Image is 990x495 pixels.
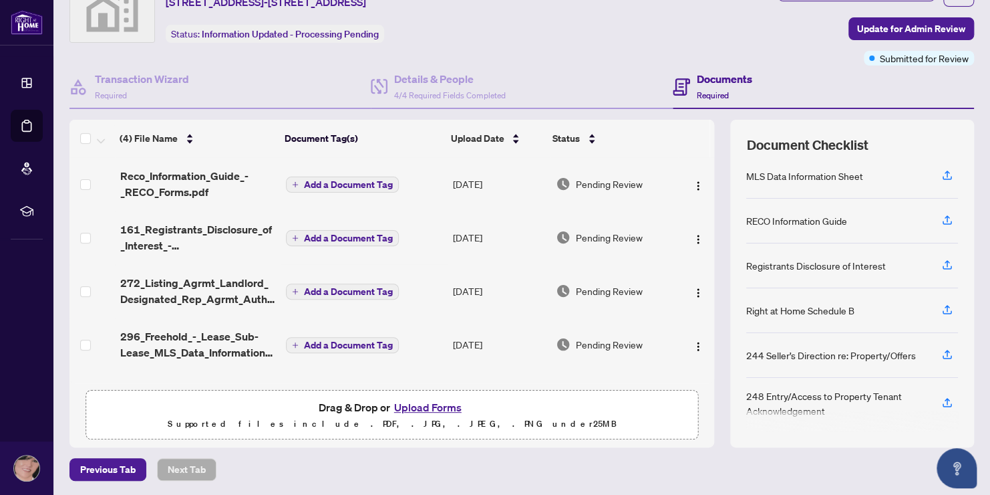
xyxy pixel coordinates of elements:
span: Required [95,90,127,100]
div: MLS Data Information Sheet [746,169,863,183]
button: Upload Forms [390,399,466,416]
h4: Documents [697,71,752,87]
span: Pending Review [576,230,643,245]
span: Drag & Drop orUpload FormsSupported files include .PDF, .JPG, .JPEG, .PNG under25MB [86,391,697,440]
button: Logo [687,173,709,195]
td: [DATE] [448,211,550,264]
div: 244 Seller’s Direction re: Property/Offers [746,348,916,363]
span: 296_Freehold_-_Lease_Sub-Lease_MLS_Data_Information_Form_-_PropTx-[PERSON_NAME] 2.pdf [120,328,275,361]
span: Information Updated - Processing Pending [202,28,379,40]
span: Reco_Information_Guide_-_RECO_Forms.pdf [120,168,275,200]
span: Required [697,90,729,100]
button: Update for Admin Review [848,17,974,40]
img: Logo [693,288,703,298]
img: Document Status [556,337,570,352]
div: Right at Home Schedule B [746,303,854,318]
span: 4/4 Required Fields Completed [394,90,505,100]
span: Update for Admin Review [857,18,965,39]
button: Logo [687,334,709,355]
span: Pending Review [576,177,643,191]
img: Logo [693,341,703,352]
td: [DATE] [448,318,550,371]
span: plus [292,342,299,349]
span: Pending Review [576,337,643,352]
button: Add a Document Tag [286,284,399,300]
span: 272_Listing_Agrmt_Landlord_Designated_Rep_Agrmt_Auth_to_Offer_for_Lease_-_PropTx-[PERSON_NAME] 2.pdf [120,275,275,307]
span: Document Checklist [746,136,868,155]
span: Previous Tab [80,459,136,480]
button: Next Tab [157,458,216,481]
span: Drag & Drop or [319,399,466,416]
span: Submitted for Review [880,51,969,66]
div: Status: [166,25,384,43]
img: Document Status [556,230,570,245]
button: Add a Document Tag [286,176,399,193]
th: Upload Date [445,120,547,157]
span: Status [552,131,580,146]
button: Add a Document Tag [286,177,399,193]
span: plus [292,235,299,241]
button: Add a Document Tag [286,229,399,247]
span: plus [292,181,299,188]
span: Pending Review [576,284,643,298]
button: Add a Document Tag [286,337,399,353]
span: (4) File Name [120,131,178,146]
div: Registrants Disclosure of Interest [746,258,886,273]
button: Add a Document Tag [286,230,399,246]
span: Add a Document Tag [304,287,393,296]
img: Document Status [556,177,570,191]
p: Supported files include .PDF, .JPG, .JPEG, .PNG under 25 MB [94,416,689,432]
h4: Details & People [394,71,505,87]
button: Logo [687,227,709,248]
span: Upload Date [450,131,504,146]
img: Logo [693,234,703,245]
button: Add a Document Tag [286,283,399,300]
div: RECO Information Guide [746,213,847,228]
span: Add a Document Tag [304,180,393,189]
img: Profile Icon [14,456,39,481]
button: Open asap [937,448,977,488]
th: (4) File Name [114,120,279,157]
div: 248 Entry/Access to Property Tenant Acknowledgement [746,389,926,418]
h4: Transaction Wizard [95,71,189,87]
button: Previous Tab [69,458,146,481]
img: Document Status [556,284,570,298]
button: Logo [687,280,709,302]
img: logo [11,10,43,35]
button: Add a Document Tag [286,336,399,354]
th: Status [547,120,675,157]
th: Document Tag(s) [279,120,446,157]
span: Add a Document Tag [304,340,393,350]
td: [DATE] [448,157,550,211]
span: 161_Registrants_Disclosure_of_Interest_-_Disposition_of_Property_-_PropTx-[PERSON_NAME] 1.pdf [120,221,275,254]
img: Logo [693,181,703,191]
span: Add a Document Tag [304,233,393,243]
td: [DATE] [448,264,550,318]
span: plus [292,288,299,295]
